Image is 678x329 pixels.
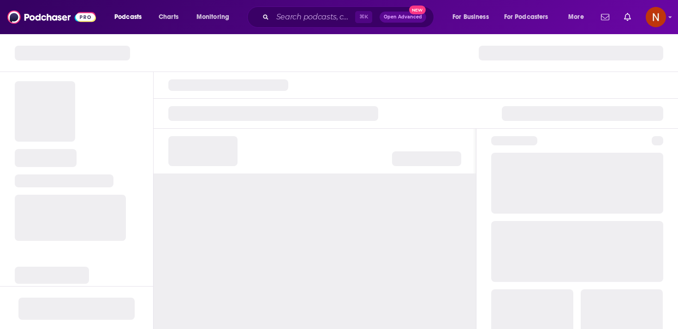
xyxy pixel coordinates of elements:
span: For Business [452,11,489,24]
button: open menu [190,10,241,24]
span: ⌘ K [355,11,372,23]
span: Charts [159,11,178,24]
span: New [409,6,426,14]
img: Podchaser - Follow, Share and Rate Podcasts [7,8,96,26]
span: Monitoring [196,11,229,24]
button: open menu [498,10,562,24]
span: Podcasts [114,11,142,24]
span: Logged in as AdelNBM [646,7,666,27]
span: Open Advanced [384,15,422,19]
button: Open AdvancedNew [380,12,426,23]
div: Search podcasts, credits, & more... [256,6,443,28]
button: open menu [446,10,500,24]
a: Charts [153,10,184,24]
a: Show notifications dropdown [620,9,635,25]
input: Search podcasts, credits, & more... [273,10,355,24]
a: Show notifications dropdown [597,9,613,25]
span: For Podcasters [504,11,548,24]
img: User Profile [646,7,666,27]
button: open menu [562,10,595,24]
button: Show profile menu [646,7,666,27]
button: open menu [108,10,154,24]
span: More [568,11,584,24]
